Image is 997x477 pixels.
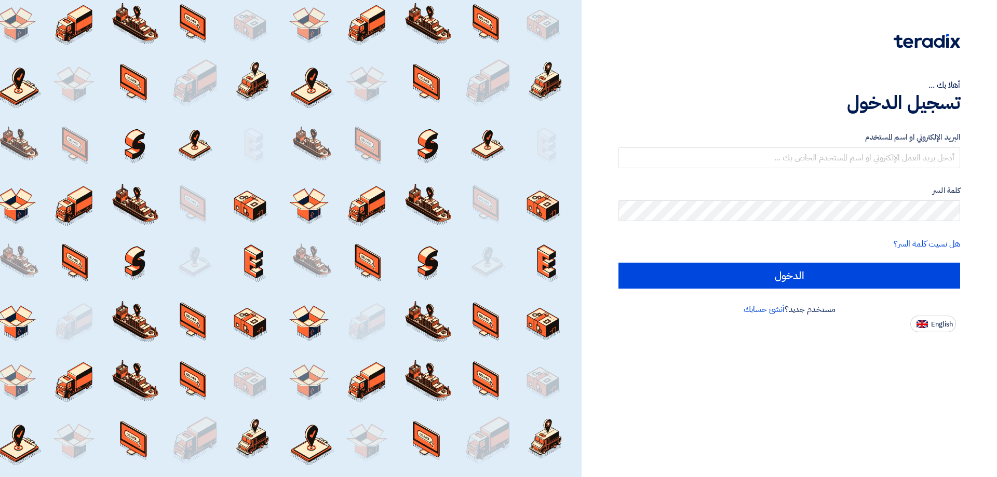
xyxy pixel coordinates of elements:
[618,147,960,168] input: أدخل بريد العمل الإلكتروني او اسم المستخدم الخاص بك ...
[894,34,960,48] img: Teradix logo
[618,185,960,197] label: كلمة السر
[744,303,785,316] a: أنشئ حسابك
[931,321,953,328] span: English
[618,131,960,143] label: البريد الإلكتروني او اسم المستخدم
[917,320,928,328] img: en-US.png
[910,316,956,332] button: English
[894,238,960,250] a: هل نسيت كلمة السر؟
[618,79,960,91] div: أهلا بك ...
[618,263,960,289] input: الدخول
[618,303,960,316] div: مستخدم جديد؟
[618,91,960,114] h1: تسجيل الدخول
